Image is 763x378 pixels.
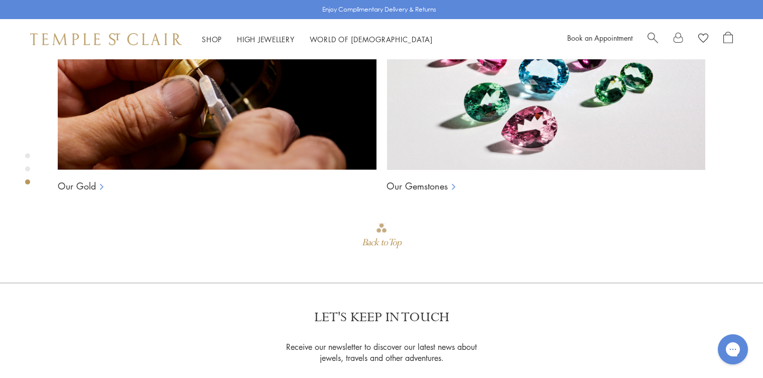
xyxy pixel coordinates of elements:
p: Enjoy Complimentary Delivery & Returns [322,5,436,15]
a: World of [DEMOGRAPHIC_DATA]World of [DEMOGRAPHIC_DATA] [310,34,433,44]
a: ShopShop [202,34,222,44]
a: Our Gold [58,180,96,192]
iframe: Gorgias live chat messenger [713,331,753,368]
a: Our Gemstones [387,180,448,192]
a: Search [648,32,658,47]
div: Go to top [362,222,401,252]
a: Open Shopping Bag [723,32,733,47]
div: Product gallery navigation [25,151,30,193]
nav: Main navigation [202,33,433,46]
a: View Wishlist [698,32,708,47]
p: Receive our newsletter to discover our latest news about jewels, travels and other adventures. [280,341,483,363]
img: Temple St. Clair [30,33,182,45]
a: Book an Appointment [567,33,632,43]
a: High JewelleryHigh Jewellery [237,34,295,44]
div: Back to Top [362,234,401,252]
p: LET'S KEEP IN TOUCH [314,309,449,326]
